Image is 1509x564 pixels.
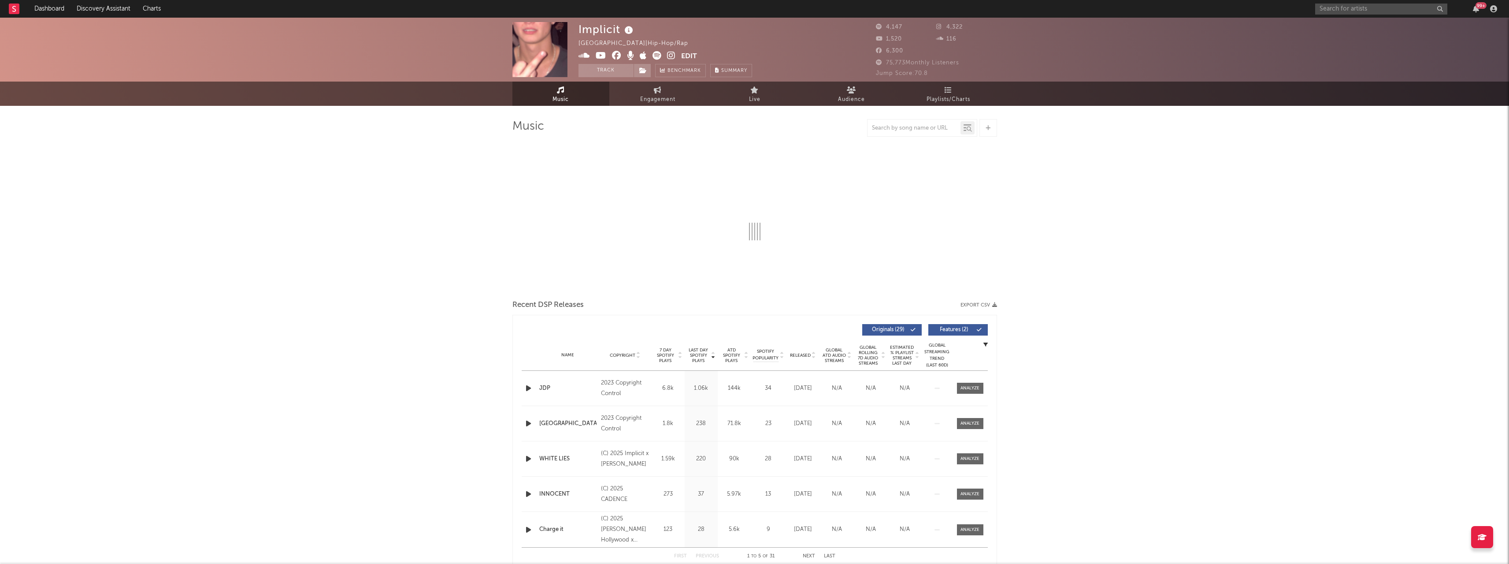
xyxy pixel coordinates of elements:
[900,82,997,106] a: Playlists/Charts
[674,554,687,559] button: First
[876,24,902,30] span: 4,147
[687,347,710,363] span: Last Day Spotify Plays
[753,384,784,393] div: 34
[601,448,649,470] div: (C) 2025 Implicit x [PERSON_NAME]
[578,64,634,77] button: Track
[654,419,682,428] div: 1.8k
[696,554,719,559] button: Previous
[720,525,749,534] div: 5.6k
[1473,5,1479,12] button: 99+
[601,514,649,545] div: (C) 2025 [PERSON_NAME] Hollywood x Implicit x Honor [PERSON_NAME]
[856,490,886,499] div: N/A
[737,551,785,562] div: 1 5 31
[856,345,880,366] span: Global Rolling 7D Audio Streams
[601,484,649,505] div: (C) 2025 CADENCE
[803,82,900,106] a: Audience
[601,413,649,434] div: 2023 Copyright Control
[824,554,835,559] button: Last
[822,490,852,499] div: N/A
[924,342,950,369] div: Global Streaming Trend (Last 60D)
[609,82,706,106] a: Engagement
[706,82,803,106] a: Live
[512,82,609,106] a: Music
[753,525,784,534] div: 9
[539,455,597,463] a: WHITE LIES
[578,22,635,37] div: Implicit
[856,384,886,393] div: N/A
[601,378,649,399] div: 2023 Copyright Control
[720,419,749,428] div: 71.8k
[763,554,768,558] span: of
[1315,4,1447,15] input: Search for artists
[654,384,682,393] div: 6.8k
[539,525,597,534] a: Charge it
[687,455,716,463] div: 220
[890,419,919,428] div: N/A
[856,455,886,463] div: N/A
[610,353,635,358] span: Copyright
[876,48,903,54] span: 6,300
[749,94,760,105] span: Live
[654,525,682,534] div: 123
[822,525,852,534] div: N/A
[788,384,818,393] div: [DATE]
[687,384,716,393] div: 1.06k
[936,24,963,30] span: 4,322
[838,94,865,105] span: Audience
[927,94,970,105] span: Playlists/Charts
[655,64,706,77] a: Benchmark
[822,347,846,363] span: Global ATD Audio Streams
[803,554,815,559] button: Next
[822,419,852,428] div: N/A
[753,419,784,428] div: 23
[687,419,716,428] div: 238
[876,71,928,76] span: Jump Score: 70.8
[876,36,902,42] span: 1,520
[720,347,743,363] span: ATD Spotify Plays
[960,303,997,308] button: Export CSV
[687,490,716,499] div: 37
[539,352,597,359] div: Name
[868,125,960,132] input: Search by song name or URL
[512,300,584,310] span: Recent DSP Releases
[788,455,818,463] div: [DATE]
[552,94,569,105] span: Music
[928,324,988,336] button: Features(2)
[539,490,597,499] a: INNOCENT
[753,490,784,499] div: 13
[788,525,818,534] div: [DATE]
[539,384,597,393] div: JDP
[788,419,818,428] div: [DATE]
[539,419,597,428] a: [GEOGRAPHIC_DATA]
[890,525,919,534] div: N/A
[654,455,682,463] div: 1.59k
[890,345,914,366] span: Estimated % Playlist Streams Last Day
[687,525,716,534] div: 28
[1476,2,1487,9] div: 99 +
[753,348,779,362] span: Spotify Popularity
[667,66,701,76] span: Benchmark
[876,60,959,66] span: 75,773 Monthly Listeners
[578,38,698,49] div: [GEOGRAPHIC_DATA] | Hip-Hop/Rap
[720,455,749,463] div: 90k
[654,490,682,499] div: 273
[790,353,811,358] span: Released
[822,384,852,393] div: N/A
[856,525,886,534] div: N/A
[890,384,919,393] div: N/A
[751,554,756,558] span: to
[856,419,886,428] div: N/A
[640,94,675,105] span: Engagement
[822,455,852,463] div: N/A
[890,490,919,499] div: N/A
[890,455,919,463] div: N/A
[934,327,975,332] span: Features ( 2 )
[788,490,818,499] div: [DATE]
[862,324,922,336] button: Originals(29)
[936,36,957,42] span: 116
[721,68,747,73] span: Summary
